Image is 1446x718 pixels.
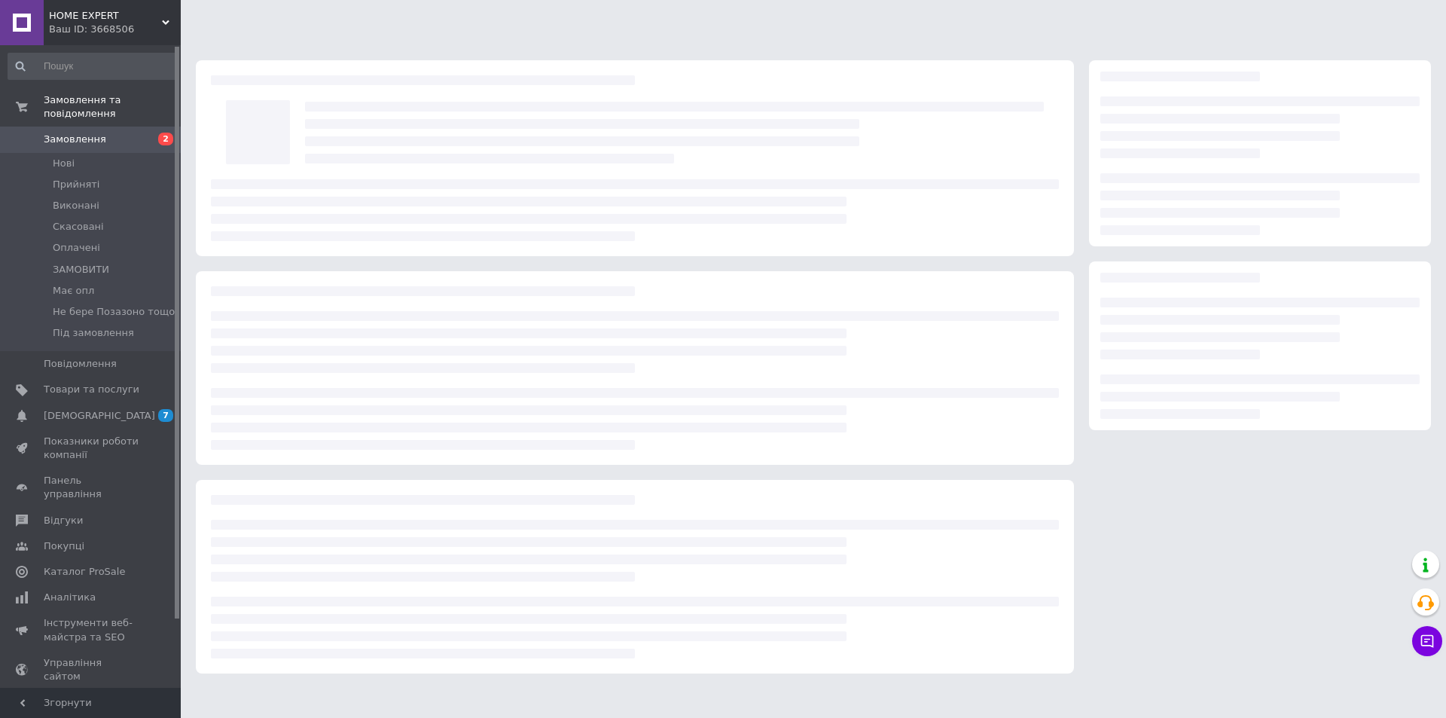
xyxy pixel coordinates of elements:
[53,157,75,170] span: Нові
[44,357,117,371] span: Повідомлення
[44,591,96,604] span: Аналітика
[53,263,109,277] span: ЗАМОВИТИ
[44,474,139,501] span: Панель управління
[49,23,181,36] div: Ваш ID: 3668506
[53,220,104,234] span: Скасовані
[53,326,134,340] span: Під замовлення
[44,435,139,462] span: Показники роботи компанії
[8,53,178,80] input: Пошук
[44,133,106,146] span: Замовлення
[49,9,162,23] span: HOME EXPERT
[44,616,139,643] span: Інструменти веб-майстра та SEO
[44,656,139,683] span: Управління сайтом
[53,199,99,212] span: Виконані
[44,409,155,423] span: [DEMOGRAPHIC_DATA]
[53,305,175,319] span: Не бере Позазоно тощо
[44,93,181,121] span: Замовлення та повідомлення
[1412,626,1442,656] button: Чат з покупцем
[44,539,84,553] span: Покупці
[158,133,173,145] span: 2
[44,565,125,579] span: Каталог ProSale
[44,514,83,527] span: Відгуки
[158,409,173,422] span: 7
[53,284,94,298] span: Має опл
[53,241,100,255] span: Оплачені
[44,383,139,396] span: Товари та послуги
[53,178,99,191] span: Прийняті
